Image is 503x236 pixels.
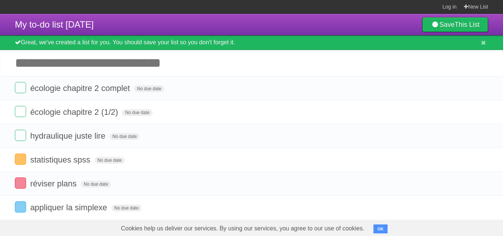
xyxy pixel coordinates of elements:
span: appliquer la simplexe [30,203,109,212]
span: No due date [122,109,152,116]
label: Done [15,130,26,141]
button: OK [373,224,388,233]
span: réviser plans [30,179,79,188]
span: No due date [81,181,111,188]
span: My to-do list [DATE] [15,19,94,29]
b: This List [455,21,480,28]
span: écologie chapitre 2 (1/2) [30,107,120,117]
label: Done [15,201,26,213]
label: Done [15,82,26,93]
span: statistiques spss [30,155,92,164]
span: No due date [111,205,141,211]
span: écologie chapitre 2 complet [30,84,132,93]
label: Done [15,154,26,165]
label: Done [15,177,26,189]
span: No due date [134,85,164,92]
span: hydraulique juste lire [30,131,107,141]
label: Done [15,106,26,117]
a: SaveThis List [422,17,488,32]
span: Cookies help us deliver our services. By using our services, you agree to our use of cookies. [114,221,372,236]
span: No due date [95,157,125,164]
span: No due date [109,133,140,140]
